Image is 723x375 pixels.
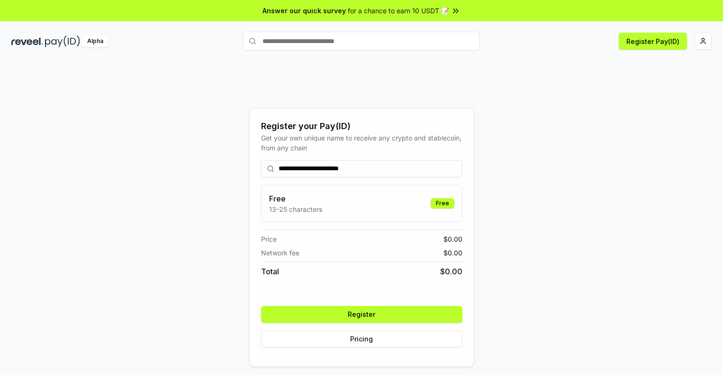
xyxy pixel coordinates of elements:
[261,331,462,348] button: Pricing
[261,306,462,323] button: Register
[619,33,687,50] button: Register Pay(ID)
[261,120,462,133] div: Register your Pay(ID)
[82,35,108,47] div: Alpha
[261,234,277,244] span: Price
[269,193,322,204] h3: Free
[45,35,80,47] img: pay_id
[440,266,462,277] span: $ 0.00
[269,204,322,214] p: 13-25 characters
[261,133,462,153] div: Get your own unique name to receive any crypto and stablecoin, from any chain
[443,234,462,244] span: $ 0.00
[261,266,279,277] span: Total
[262,6,346,16] span: Answer our quick survey
[261,248,299,258] span: Network fee
[443,248,462,258] span: $ 0.00
[348,6,449,16] span: for a chance to earn 10 USDT 📝
[11,35,43,47] img: reveel_dark
[431,198,454,209] div: Free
